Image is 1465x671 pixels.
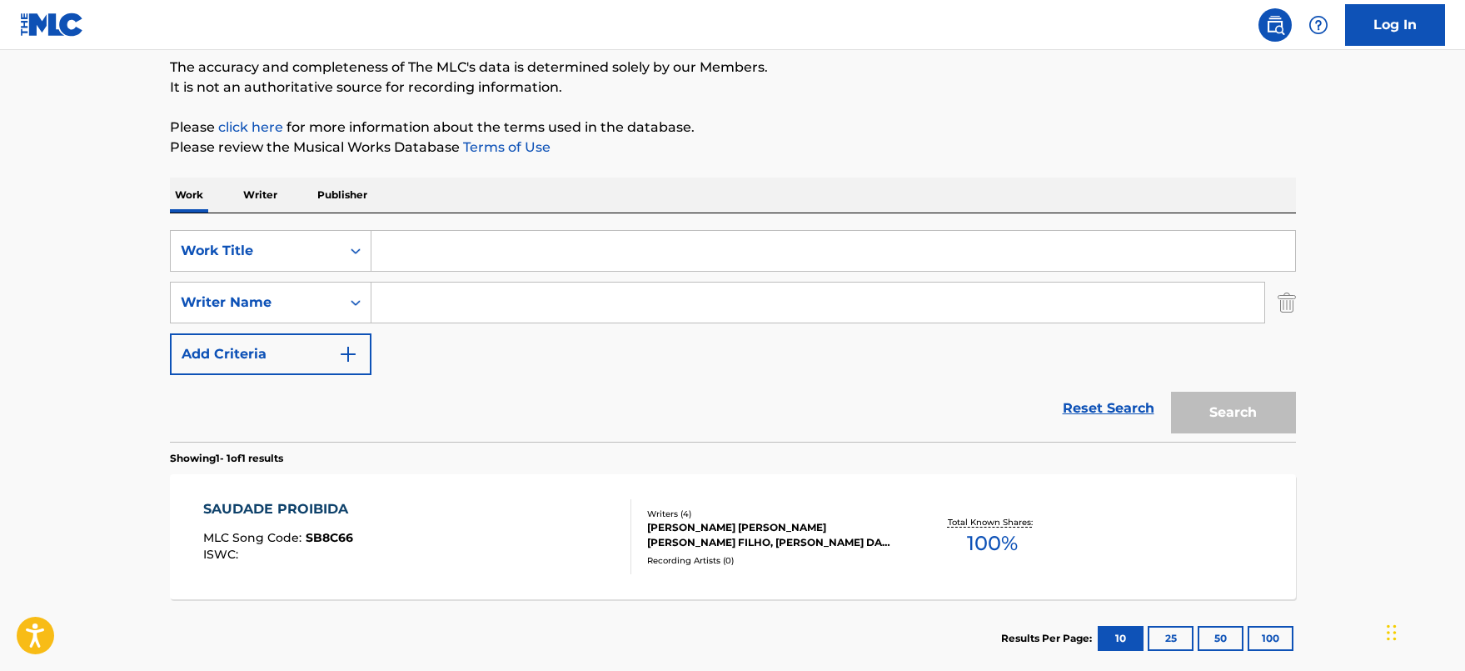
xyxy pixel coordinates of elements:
[306,530,353,545] span: SB8C66
[1248,626,1293,651] button: 100
[967,528,1018,558] span: 100 %
[1198,626,1243,651] button: 50
[460,139,551,155] a: Terms of Use
[647,520,899,550] div: [PERSON_NAME] [PERSON_NAME] [PERSON_NAME] FILHO, [PERSON_NAME] DA [PERSON_NAME], [PERSON_NAME] [P...
[170,333,371,375] button: Add Criteria
[238,178,282,213] p: Writer
[181,241,331,261] div: Work Title
[1387,608,1397,658] div: Drag
[170,138,1296,158] p: Please review the Musical Works Database
[647,508,899,520] div: Writers ( 4 )
[948,516,1037,528] p: Total Known Shares:
[1098,626,1144,651] button: 10
[170,118,1296,138] p: Please for more information about the terms used in the database.
[181,293,331,313] div: Writer Name
[312,178,372,213] p: Publisher
[1258,8,1292,42] a: Public Search
[170,474,1296,599] a: SAUDADE PROIBIDAMLC Song Code:SB8C66ISWC:Writers (4)[PERSON_NAME] [PERSON_NAME] [PERSON_NAME] FIL...
[1302,8,1335,42] div: Help
[338,344,358,364] img: 9d2ae6d4665cec9f34b9.svg
[203,547,242,562] span: ISWC :
[170,230,1296,442] form: Search Form
[1054,390,1163,427] a: Reset Search
[218,119,283,135] a: click here
[1148,626,1193,651] button: 25
[20,13,84,37] img: MLC Logo
[647,554,899,567] div: Recording Artists ( 0 )
[170,58,1296,78] p: The accuracy and completeness of The MLC's data is determined solely by our Members.
[170,451,283,466] p: Showing 1 - 1 of 1 results
[203,530,306,545] span: MLC Song Code :
[1265,15,1285,35] img: search
[1001,631,1096,646] p: Results Per Page:
[1278,282,1296,323] img: Delete Criterion
[170,178,208,213] p: Work
[1308,15,1328,35] img: help
[203,499,356,519] div: SAUDADE PROIBIDA
[1345,4,1445,46] a: Log In
[1382,591,1465,671] iframe: Chat Widget
[170,78,1296,98] p: It is not an authoritative source for recording information.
